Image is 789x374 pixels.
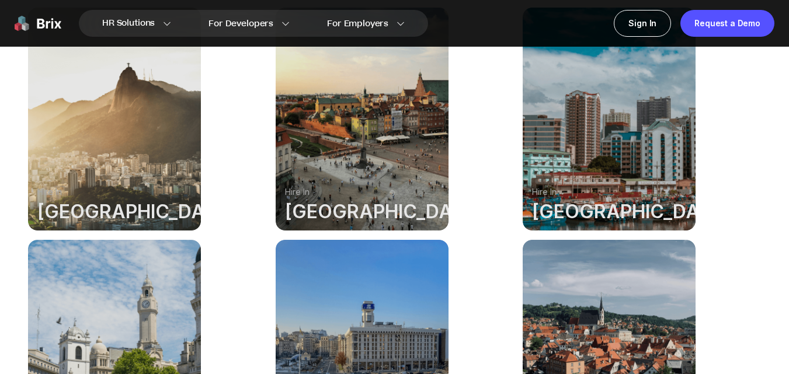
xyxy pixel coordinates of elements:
[680,10,774,37] a: Request a Demo
[102,14,155,33] span: HR Solutions
[523,8,761,230] a: hire in[GEOGRAPHIC_DATA]
[208,18,273,30] span: For Developers
[28,8,266,230] a: hire in[GEOGRAPHIC_DATA]
[276,8,514,230] a: hire in[GEOGRAPHIC_DATA]
[614,10,671,37] a: Sign In
[327,18,388,30] span: For Employers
